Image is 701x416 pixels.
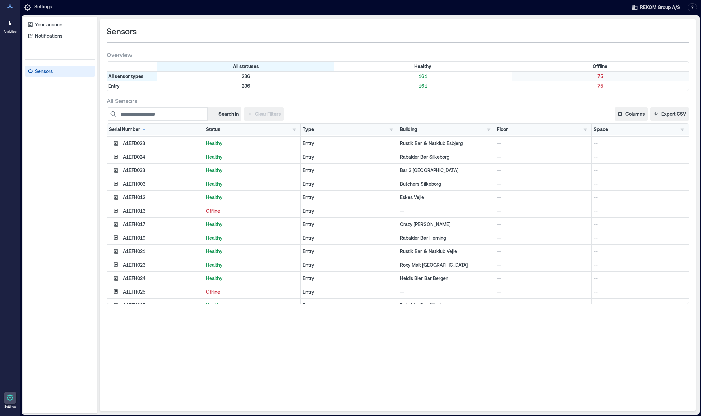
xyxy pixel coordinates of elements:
[207,107,241,121] button: Search in
[123,207,202,214] div: A1EFH013
[334,62,512,71] div: Filter by Status: Healthy
[497,275,590,282] p: --
[206,181,299,187] p: Healthy
[512,62,689,71] div: Filter by Status: Offline
[497,248,590,255] p: --
[400,248,493,255] p: Rustik Bar & Natklub Vejle
[206,194,299,201] p: Healthy
[109,126,147,133] div: Serial Number
[4,405,16,409] p: Settings
[206,248,299,255] p: Healthy
[497,261,590,268] p: --
[206,140,299,147] p: Healthy
[123,194,202,201] div: A1EFH012
[336,83,510,89] p: 161
[35,68,53,75] p: Sensors
[594,154,687,160] p: --
[34,3,52,11] p: Settings
[497,140,590,147] p: --
[107,81,157,91] div: Filter by Type: Entry
[400,167,493,174] p: Bar 3 [GEOGRAPHIC_DATA]
[303,288,396,295] div: Entry
[497,154,590,160] p: --
[107,96,137,105] span: All Sensors
[513,73,687,80] p: 75
[303,234,396,241] div: Entry
[159,73,333,80] p: 236
[334,81,512,91] div: Filter by Type: Entry & Status: Healthy
[123,248,202,255] div: A1EFH021
[497,167,590,174] p: --
[35,21,64,28] p: Your account
[4,30,17,34] p: Analytics
[400,181,493,187] p: Butchers Silkeborg
[206,126,221,133] div: Status
[512,81,689,91] div: Filter by Type: Entry & Status: Offline
[594,221,687,228] p: --
[497,302,590,309] p: --
[594,248,687,255] p: --
[123,140,202,147] div: A1EFD023
[123,261,202,268] div: A1EFH023
[497,194,590,201] p: --
[629,2,682,13] button: REKOM Group A/S
[497,234,590,241] p: --
[594,194,687,201] p: --
[159,83,333,89] p: 236
[400,261,493,268] p: Roxy Malt [GEOGRAPHIC_DATA]
[303,194,396,201] div: Entry
[303,302,396,309] div: Entry
[303,275,396,282] div: Entry
[25,31,95,41] a: Notifications
[107,51,132,59] span: Overview
[123,288,202,295] div: A1EFH025
[400,140,493,147] p: Rustik Bar & Natklub Esbjerg
[206,302,299,309] p: Healthy
[594,140,687,147] p: --
[25,66,95,77] a: Sensors
[25,19,95,30] a: Your account
[594,181,687,187] p: --
[123,302,202,309] div: A1EFH027
[594,275,687,282] p: --
[123,154,202,160] div: A1EFD024
[497,207,590,214] p: --
[594,261,687,268] p: --
[497,126,508,133] div: Floor
[594,288,687,295] p: --
[123,167,202,174] div: A1EFD033
[206,167,299,174] p: Healthy
[400,302,493,309] p: Rabalder Bar Silkeborg
[594,167,687,174] p: --
[513,83,687,89] p: 75
[400,207,493,214] p: --
[107,26,137,37] span: Sensors
[107,72,157,81] div: All sensor types
[35,33,62,39] p: Notifications
[497,288,590,295] p: --
[400,288,493,295] p: --
[303,154,396,160] div: Entry
[206,288,299,295] p: Offline
[303,167,396,174] div: Entry
[123,221,202,228] div: A1EFH017
[206,234,299,241] p: Healthy
[497,221,590,228] p: --
[303,221,396,228] div: Entry
[303,126,314,133] div: Type
[244,107,284,121] button: Clear Filters
[594,207,687,214] p: --
[123,181,202,187] div: A1EFH003
[303,181,396,187] div: Entry
[303,248,396,255] div: Entry
[400,234,493,241] p: Rabalder Bar Herning
[400,126,417,133] div: Building
[2,15,19,36] a: Analytics
[123,234,202,241] div: A1EFH019
[336,73,510,80] p: 161
[400,275,493,282] p: Heidis Bier Bar Bergen
[206,221,299,228] p: Healthy
[303,140,396,147] div: Entry
[497,181,590,187] p: --
[123,275,202,282] div: A1EFH024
